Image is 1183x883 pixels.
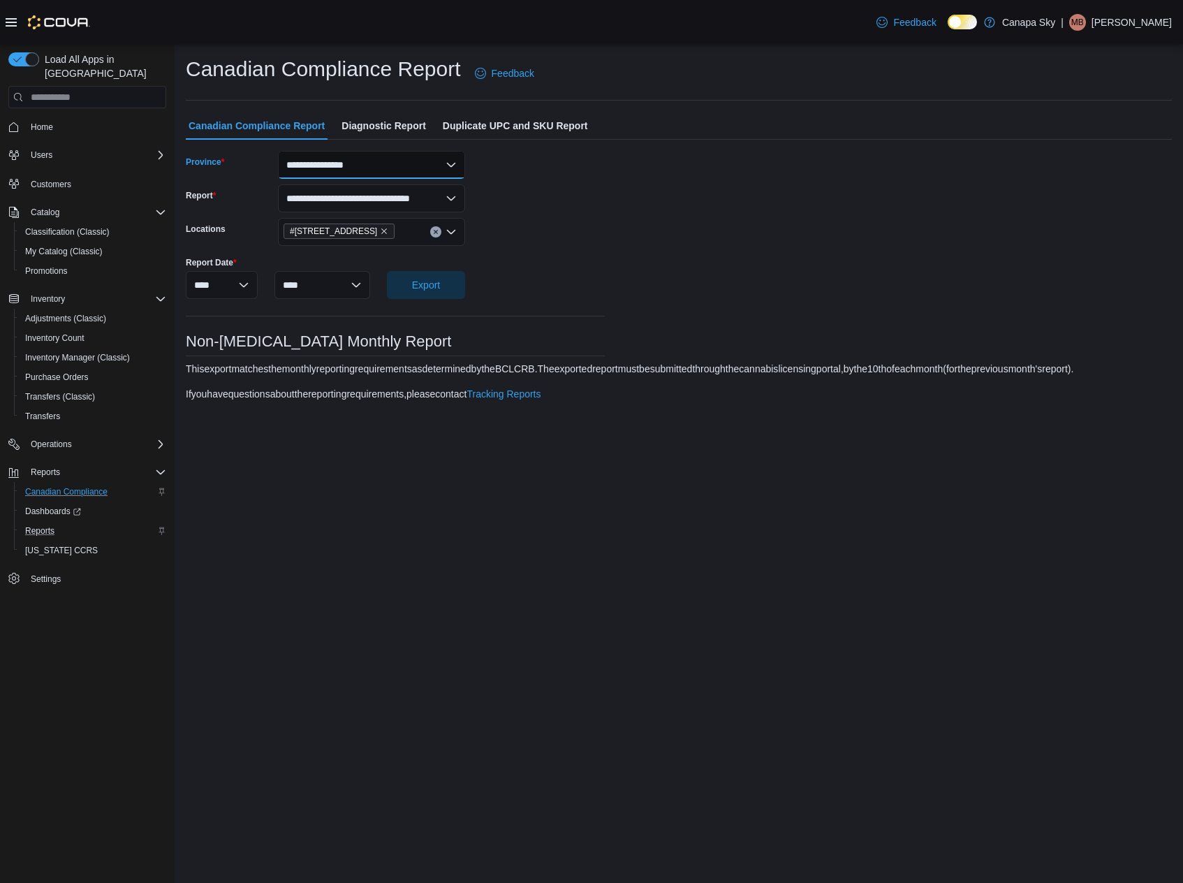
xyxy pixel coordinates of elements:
button: Adjustments (Classic) [14,309,172,328]
a: Dashboards [20,503,87,520]
input: Dark Mode [948,15,977,29]
h3: Non-[MEDICAL_DATA] Monthly Report [186,333,605,350]
span: Dark Mode [948,29,948,30]
span: Inventory [31,293,65,305]
span: Canadian Compliance Report [189,112,325,140]
h1: Canadian Compliance Report [186,55,461,83]
a: Reports [20,523,60,539]
div: Michael Barcellona [1069,14,1086,31]
span: Inventory Manager (Classic) [25,352,130,363]
span: Promotions [25,265,68,277]
button: Promotions [14,261,172,281]
button: Canadian Compliance [14,482,172,502]
button: Export [387,271,465,299]
button: Home [3,117,172,137]
span: Reports [25,464,166,481]
span: My Catalog (Classic) [25,246,103,257]
a: Canadian Compliance [20,483,113,500]
span: Operations [31,439,72,450]
a: [US_STATE] CCRS [20,542,103,559]
span: [US_STATE] CCRS [25,545,98,556]
button: Inventory Manager (Classic) [14,348,172,367]
a: Adjustments (Classic) [20,310,112,327]
span: Export [412,278,440,292]
label: Report Date [186,257,237,268]
a: Settings [25,571,66,588]
span: Adjustments (Classic) [20,310,166,327]
span: Adjustments (Classic) [25,313,106,324]
span: Dashboards [20,503,166,520]
a: Transfers [20,408,66,425]
span: Washington CCRS [20,542,166,559]
button: Open list of options [446,226,457,238]
span: #[STREET_ADDRESS] [290,224,377,238]
span: Customers [31,179,71,190]
button: Users [3,145,172,165]
span: #211- 16th Ave East [284,224,395,239]
button: Customers [3,173,172,194]
span: Inventory [25,291,166,307]
span: Classification (Classic) [20,224,166,240]
span: Canadian Compliance [25,486,108,497]
a: Home [25,119,59,136]
a: Dashboards [14,502,172,521]
span: Users [25,147,166,163]
div: This export matches the monthly reporting requirements as determined by the BC LCRB. The exported... [186,362,1073,376]
span: Promotions [20,263,166,279]
a: Tracking Reports [466,388,541,400]
a: Promotions [20,263,73,279]
button: Transfers [14,407,172,426]
label: Report [186,190,216,201]
span: My Catalog (Classic) [20,243,166,260]
span: Feedback [893,15,936,29]
span: Home [25,118,166,136]
button: Purchase Orders [14,367,172,387]
button: Reports [25,464,66,481]
span: Diagnostic Report [341,112,426,140]
a: Transfers (Classic) [20,388,101,405]
span: Purchase Orders [25,372,89,383]
span: Dashboards [25,506,81,517]
a: My Catalog (Classic) [20,243,108,260]
span: Customers [25,175,166,192]
span: Transfers (Classic) [20,388,166,405]
a: Inventory Count [20,330,90,346]
a: Feedback [871,8,941,36]
button: Users [25,147,58,163]
button: Operations [25,436,78,453]
span: Catalog [31,207,59,218]
span: Catalog [25,204,166,221]
button: Clear input [430,226,441,238]
button: Inventory Count [14,328,172,348]
span: Inventory Count [25,333,84,344]
button: Transfers (Classic) [14,387,172,407]
nav: Complex example [8,111,166,625]
a: Customers [25,176,77,193]
span: Canadian Compliance [20,483,166,500]
span: Reports [20,523,166,539]
label: Locations [186,224,226,235]
button: Reports [14,521,172,541]
span: Reports [31,467,60,478]
button: Catalog [25,204,65,221]
span: Load All Apps in [GEOGRAPHIC_DATA] [39,52,166,80]
span: Transfers (Classic) [25,391,95,402]
span: Feedback [492,66,534,80]
p: Canapa Sky [1002,14,1055,31]
span: Inventory Manager (Classic) [20,349,166,366]
span: Duplicate UPC and SKU Report [443,112,588,140]
button: Inventory [3,289,172,309]
span: Inventory Count [20,330,166,346]
span: Purchase Orders [20,369,166,386]
button: Inventory [25,291,71,307]
span: Operations [25,436,166,453]
button: Settings [3,569,172,589]
button: Reports [3,462,172,482]
span: Home [31,122,53,133]
span: Reports [25,525,54,537]
button: Catalog [3,203,172,222]
button: Classification (Classic) [14,222,172,242]
label: Province [186,156,224,168]
span: Settings [31,574,61,585]
span: Users [31,149,52,161]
